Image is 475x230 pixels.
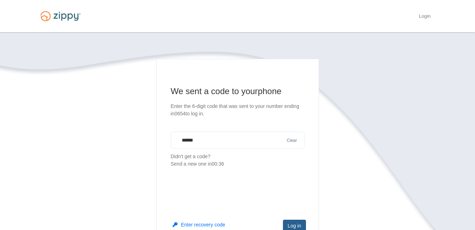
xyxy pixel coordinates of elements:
img: Logo [36,8,85,24]
button: Enter recovery code [173,221,225,228]
h1: We sent a code to your phone [171,86,305,97]
a: Login [419,13,430,21]
button: Clear [285,137,299,144]
p: Didn't get a code? [171,153,305,168]
div: Send a new one in 00:36 [171,160,305,168]
p: Enter the 6-digit code that was sent to your number ending in 0654 to log in. [171,103,305,117]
